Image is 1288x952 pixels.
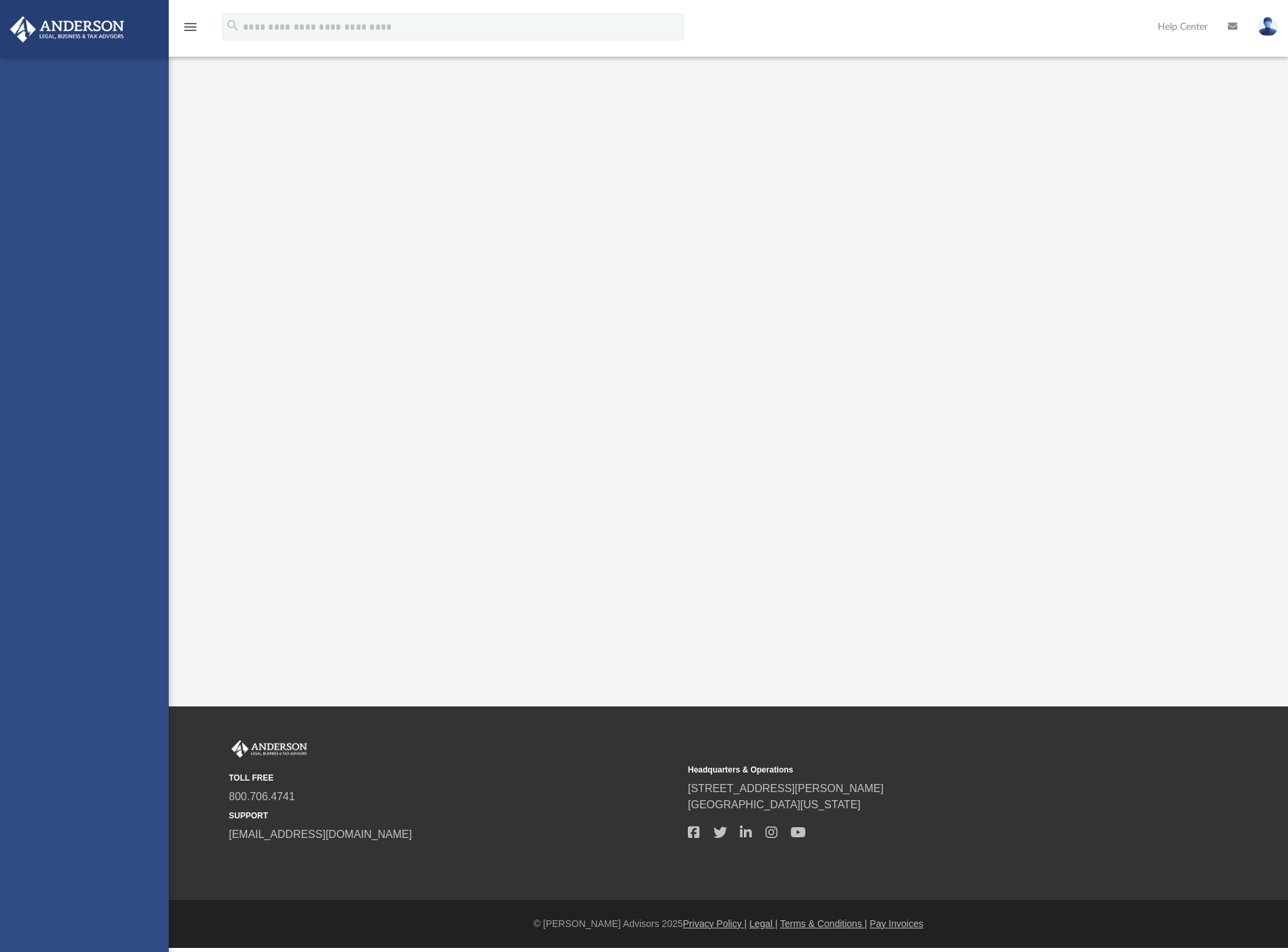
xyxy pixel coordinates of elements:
a: Terms & Conditions | [780,918,867,929]
i: menu [182,19,198,35]
a: [GEOGRAPHIC_DATA][US_STATE] [688,799,861,810]
small: SUPPORT [229,810,678,822]
a: Privacy Policy | [683,918,747,929]
a: Legal | [749,918,778,929]
a: Pay Invoices [869,918,923,929]
img: Anderson Advisors Platinum Portal [229,740,310,758]
a: 800.706.4741 [229,791,295,802]
a: menu [182,26,198,35]
div: © [PERSON_NAME] Advisors 2025 [169,917,1288,931]
a: [STREET_ADDRESS][PERSON_NAME] [688,783,884,794]
img: Anderson Advisors Platinum Portal [6,16,128,43]
img: User Pic [1258,17,1278,36]
a: [EMAIL_ADDRESS][DOMAIN_NAME] [229,829,412,840]
small: Headquarters & Operations [688,764,1137,776]
i: search [225,18,240,33]
small: TOLL FREE [229,772,678,784]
